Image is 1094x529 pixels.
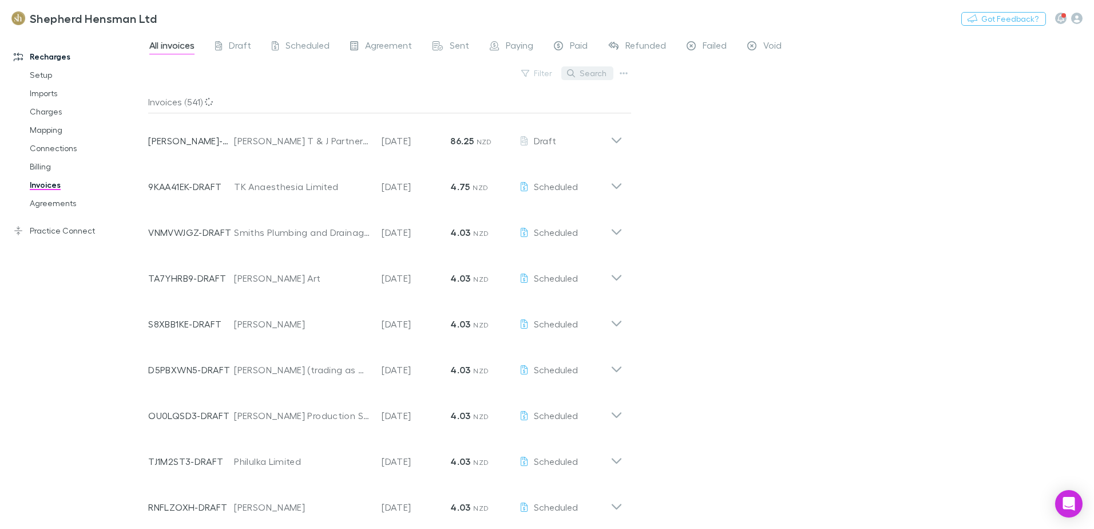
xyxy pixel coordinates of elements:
[18,157,154,176] a: Billing
[234,271,370,285] div: [PERSON_NAME] Art
[18,102,154,121] a: Charges
[11,11,25,25] img: Shepherd Hensman Ltd's Logo
[473,366,489,375] span: NZD
[450,502,470,513] strong: 4.03
[382,455,450,468] p: [DATE]
[473,183,488,192] span: NZD
[382,363,450,377] p: [DATE]
[139,342,632,388] div: D5PBXWN5-DRAFT[PERSON_NAME] (trading as Wairoa Driving Academy)[DATE]4.03 NZDScheduled
[18,84,154,102] a: Imports
[5,5,164,32] a: Shepherd Hensman Ltd
[570,40,588,54] span: Paid
[18,176,154,194] a: Invoices
[534,135,556,146] span: Draft
[234,317,370,331] div: [PERSON_NAME]
[450,364,470,376] strong: 4.03
[234,455,370,468] div: Philulka Limited
[473,275,489,283] span: NZD
[534,273,578,283] span: Scheduled
[382,271,450,285] p: [DATE]
[534,318,578,329] span: Scheduled
[382,134,450,148] p: [DATE]
[477,137,492,146] span: NZD
[382,226,450,239] p: [DATE]
[18,194,154,212] a: Agreements
[534,456,578,467] span: Scheduled
[2,222,154,240] a: Practice Connect
[234,226,370,239] div: Smiths Plumbing and Drainage Limited
[18,139,154,157] a: Connections
[149,40,195,54] span: All invoices
[534,502,578,512] span: Scheduled
[139,205,632,251] div: VNMVWJGZ-DRAFTSmiths Plumbing and Drainage Limited[DATE]4.03 NZDScheduled
[148,134,234,148] p: [PERSON_NAME]-0632
[148,363,234,377] p: D5PBXWN5-DRAFT
[18,66,154,84] a: Setup
[139,434,632,480] div: TJ1M2ST3-DRAFTPhilulka Limited[DATE]4.03 NZDScheduled
[30,11,157,25] h3: Shepherd Hensman Ltd
[139,388,632,434] div: OU0LQSD3-DRAFT[PERSON_NAME] Production Services Limited[DATE]4.03 NZDScheduled
[473,321,489,329] span: NZD
[234,363,370,377] div: [PERSON_NAME] (trading as Wairoa Driving Academy)
[1055,490,1083,518] div: Open Intercom Messenger
[625,40,666,54] span: Refunded
[148,317,234,331] p: S8XBB1KE-DRAFT
[18,121,154,139] a: Mapping
[450,135,474,147] strong: 86.25
[450,318,470,330] strong: 4.03
[450,227,470,238] strong: 4.03
[534,227,578,238] span: Scheduled
[2,48,154,66] a: Recharges
[506,40,533,54] span: Paying
[365,40,412,54] span: Agreement
[450,40,469,54] span: Sent
[473,504,489,512] span: NZD
[450,410,470,421] strong: 4.03
[229,40,251,54] span: Draft
[473,229,489,238] span: NZD
[473,412,489,421] span: NZD
[450,273,470,284] strong: 4.03
[534,410,578,421] span: Scheduled
[382,500,450,514] p: [DATE]
[286,40,330,54] span: Scheduled
[148,180,234,194] p: 9KAA41EK-DRAFT
[234,134,370,148] div: [PERSON_NAME] T & J Partnership
[450,181,470,192] strong: 4.75
[234,409,370,423] div: [PERSON_NAME] Production Services Limited
[234,500,370,514] div: [PERSON_NAME]
[561,66,613,80] button: Search
[382,317,450,331] p: [DATE]
[234,180,370,194] div: TK Anaesthesia Limited
[382,409,450,423] p: [DATE]
[703,40,727,54] span: Failed
[139,297,632,342] div: S8XBB1KE-DRAFT[PERSON_NAME][DATE]4.03 NZDScheduled
[382,180,450,194] p: [DATE]
[534,364,578,375] span: Scheduled
[516,66,559,80] button: Filter
[763,40,782,54] span: Void
[148,226,234,239] p: VNMVWJGZ-DRAFT
[139,159,632,205] div: 9KAA41EK-DRAFTTK Anaesthesia Limited[DATE]4.75 NZDScheduled
[148,500,234,514] p: RNFLZOXH-DRAFT
[450,456,470,467] strong: 4.03
[148,409,234,423] p: OU0LQSD3-DRAFT
[961,12,1046,26] button: Got Feedback?
[534,181,578,192] span: Scheduled
[139,480,632,526] div: RNFLZOXH-DRAFT[PERSON_NAME][DATE]4.03 NZDScheduled
[139,113,632,159] div: [PERSON_NAME]-0632[PERSON_NAME] T & J Partnership[DATE]86.25 NZDDraft
[473,458,489,467] span: NZD
[148,271,234,285] p: TA7YHRB9-DRAFT
[139,251,632,297] div: TA7YHRB9-DRAFT[PERSON_NAME] Art[DATE]4.03 NZDScheduled
[148,455,234,468] p: TJ1M2ST3-DRAFT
